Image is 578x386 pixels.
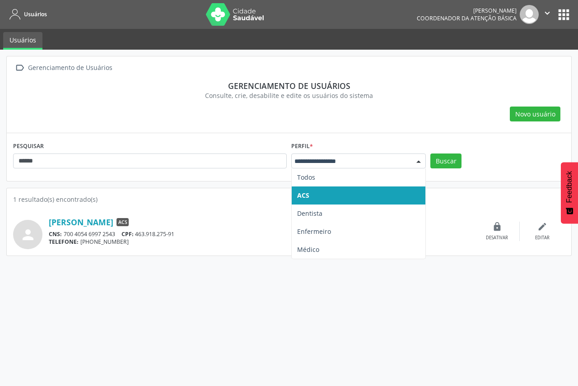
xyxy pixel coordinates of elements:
div: Desativar [486,235,508,241]
button: Feedback - Mostrar pesquisa [561,162,578,223]
button: Buscar [430,153,461,169]
a: Usuários [3,32,42,50]
span: Usuários [24,10,47,18]
div: Consulte, crie, desabilite e edite os usuários do sistema [19,91,559,100]
span: Enfermeiro [297,227,331,236]
a:  Gerenciamento de Usuários [13,61,114,74]
span: CPF: [121,230,134,238]
i: edit [537,222,547,232]
label: PESQUISAR [13,140,44,153]
button:  [539,5,556,24]
img: img [520,5,539,24]
a: Usuários [6,7,47,22]
div: [PHONE_NUMBER] [49,238,475,246]
span: TELEFONE: [49,238,79,246]
i: lock [492,222,502,232]
span: Dentista [297,209,322,218]
div: 700 4054 6997 2543 463.918.275-91 [49,230,475,238]
span: ACS [297,191,309,200]
span: ACS [117,218,129,226]
div: Editar [535,235,550,241]
div: Gerenciamento de usuários [19,81,559,91]
span: Todos [297,173,315,181]
label: Perfil [291,140,313,153]
i:  [13,61,26,74]
div: 1 resultado(s) encontrado(s) [13,195,565,204]
button: apps [556,7,572,23]
i:  [542,8,552,18]
a: [PERSON_NAME] [49,217,113,227]
span: Coordenador da Atenção Básica [417,14,517,22]
div: Gerenciamento de Usuários [26,61,114,74]
div: [PERSON_NAME] [417,7,517,14]
span: Médico [297,245,319,254]
span: Feedback [565,171,573,203]
span: Novo usuário [515,109,555,119]
button: Novo usuário [510,107,560,122]
i: person [20,227,36,243]
span: CNS: [49,230,62,238]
